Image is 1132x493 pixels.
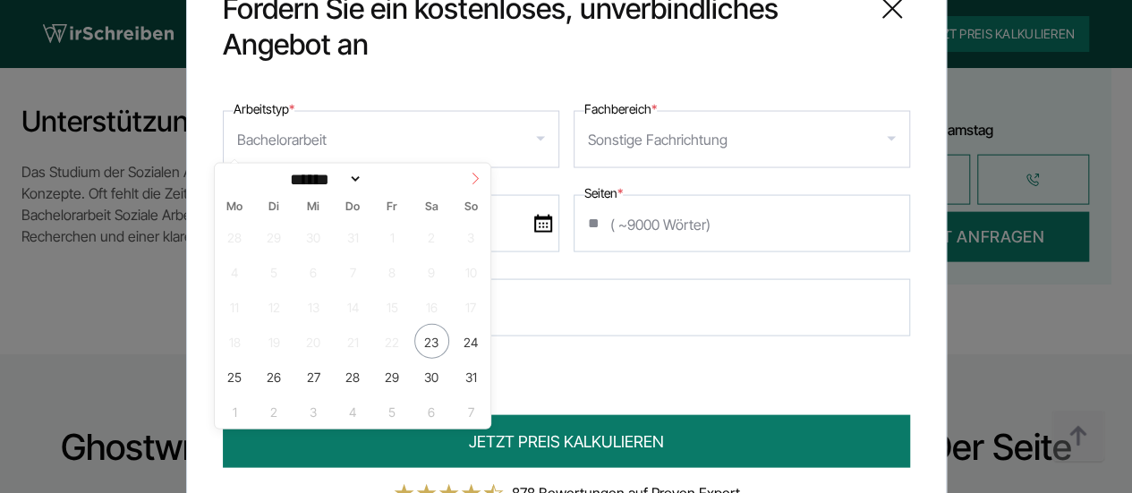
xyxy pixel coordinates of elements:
span: August 17, 2025 [454,289,489,324]
span: August 25, 2025 [217,359,252,394]
span: September 5, 2025 [375,394,410,429]
span: August 5, 2025 [257,254,292,289]
span: September 4, 2025 [336,394,370,429]
span: Di [254,201,294,213]
span: August 2, 2025 [414,219,449,254]
span: Juli 29, 2025 [257,219,292,254]
span: August 10, 2025 [454,254,489,289]
span: August 9, 2025 [414,254,449,289]
input: Year [362,170,421,189]
span: August 8, 2025 [375,254,410,289]
span: August 15, 2025 [375,289,410,324]
div: Sonstige Fachrichtung [588,124,728,153]
span: August 13, 2025 [296,289,331,324]
span: Juli 30, 2025 [296,219,331,254]
span: September 1, 2025 [217,394,252,429]
span: Juli 31, 2025 [336,219,370,254]
span: August 27, 2025 [296,359,331,394]
span: JETZT PREIS KALKULIEREN [469,429,664,453]
span: August 30, 2025 [414,359,449,394]
label: Fachbereich [584,98,657,119]
select: Month [285,170,363,189]
span: August 22, 2025 [375,324,410,359]
span: August 6, 2025 [296,254,331,289]
label: Arbeitstyp [234,98,294,119]
span: September 7, 2025 [454,394,489,429]
span: August 26, 2025 [257,359,292,394]
span: Do [333,201,372,213]
span: August 11, 2025 [217,289,252,324]
span: Mi [294,201,333,213]
span: August 24, 2025 [454,324,489,359]
span: August 28, 2025 [336,359,370,394]
span: August 23, 2025 [414,324,449,359]
span: August 1, 2025 [375,219,410,254]
span: Mo [215,201,254,213]
span: August 21, 2025 [336,324,370,359]
span: Fr [372,201,412,213]
span: Juli 28, 2025 [217,219,252,254]
span: August 19, 2025 [257,324,292,359]
span: August 4, 2025 [217,254,252,289]
span: Sa [412,201,451,213]
span: September 2, 2025 [257,394,292,429]
span: September 3, 2025 [296,394,331,429]
span: August 16, 2025 [414,289,449,324]
span: August 29, 2025 [375,359,410,394]
span: September 6, 2025 [414,394,449,429]
span: August 12, 2025 [257,289,292,324]
div: Bachelorarbeit [237,124,327,153]
span: August 31, 2025 [454,359,489,394]
span: August 20, 2025 [296,324,331,359]
img: date [534,214,552,232]
span: So [451,201,490,213]
span: August 3, 2025 [454,219,489,254]
button: JETZT PREIS KALKULIEREN [223,414,910,467]
label: Seiten [584,182,623,203]
span: August 7, 2025 [336,254,370,289]
span: August 18, 2025 [217,324,252,359]
span: August 14, 2025 [336,289,370,324]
